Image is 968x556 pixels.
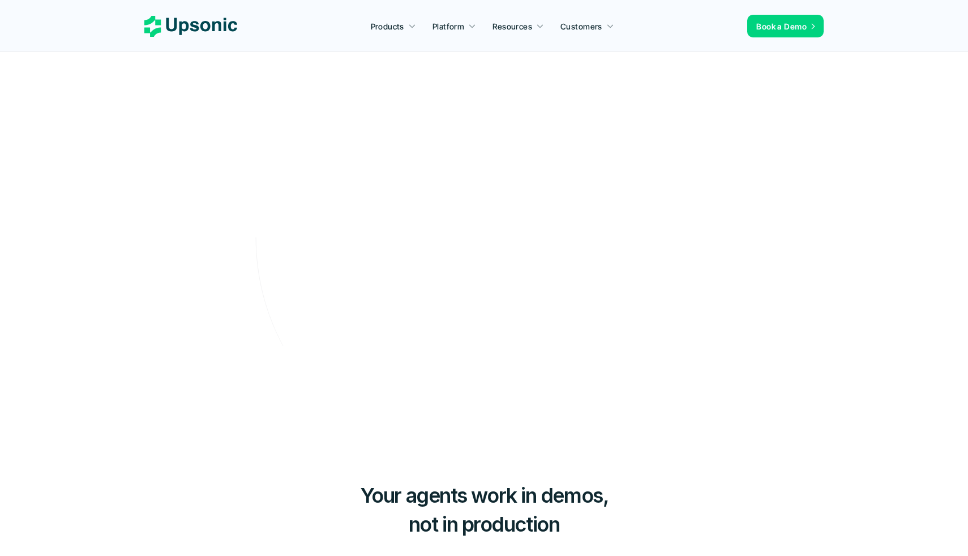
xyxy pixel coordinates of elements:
h2: Agentic AI Platform for FinTech Operations [286,92,682,169]
a: Book a Demo [747,15,824,37]
p: Products [371,20,404,32]
p: Resources [492,20,532,32]
a: Book a Demo [435,273,534,302]
span: Book a Demo [756,22,807,31]
p: Platform [432,20,464,32]
a: Products [364,16,423,36]
span: Book a Demo [449,281,511,293]
span: not in production [409,512,560,537]
span: Your agents work in demos, [360,483,609,508]
p: From onboarding to compliance to settlement to autonomous control. Work with %82 more efficiency ... [300,203,668,236]
p: Customers [560,20,602,32]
